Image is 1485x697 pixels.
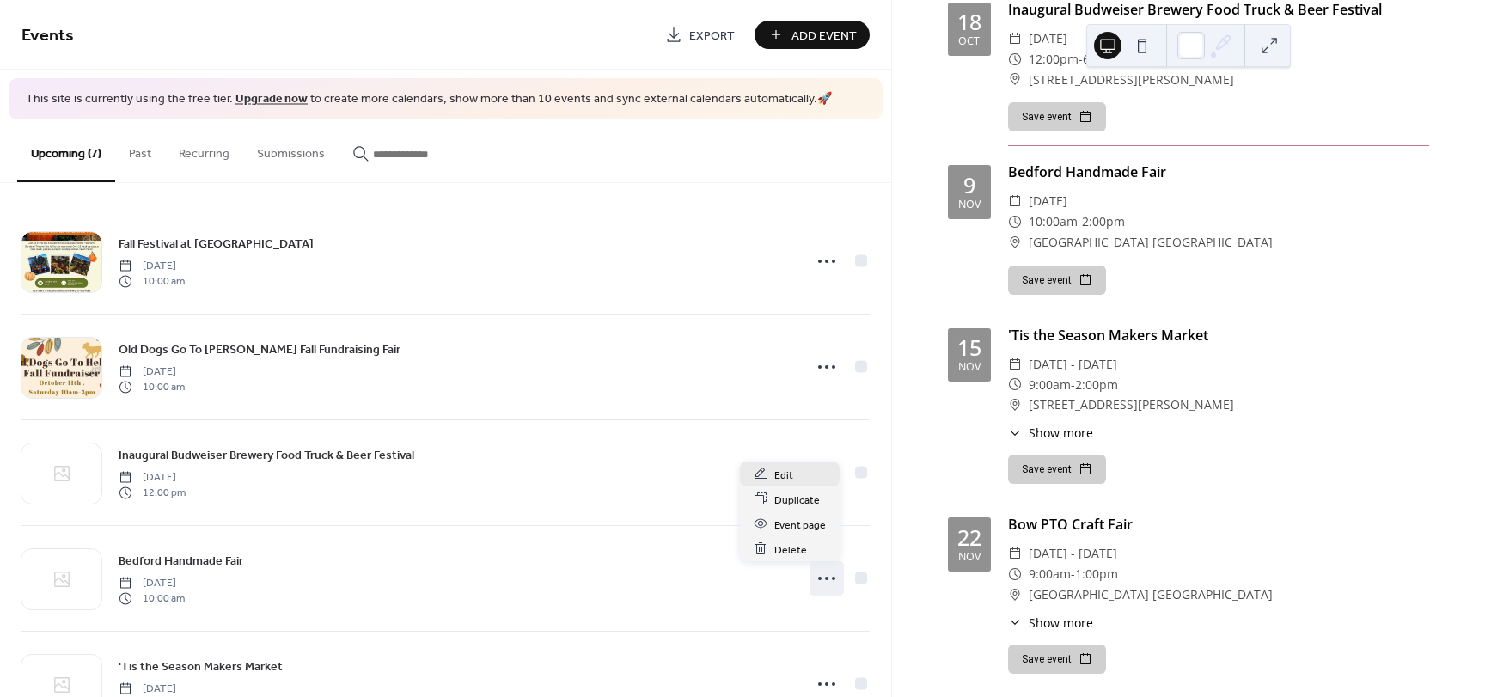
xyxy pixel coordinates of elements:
[958,199,981,211] div: Nov
[1008,49,1022,70] div: ​
[119,575,185,590] span: [DATE]
[957,337,981,358] div: 15
[115,119,165,180] button: Past
[1008,424,1093,442] button: ​Show more
[774,516,826,534] span: Event page
[119,552,243,570] span: Bedford Handmade Fair
[1008,28,1022,49] div: ​
[1008,514,1429,535] div: Bow PTO Craft Fair
[1029,354,1117,375] span: [DATE] - [DATE]
[1008,614,1093,632] button: ​Show more
[774,541,807,559] span: Delete
[119,591,185,607] span: 10:00 am
[774,491,820,509] span: Duplicate
[119,274,185,290] span: 10:00 am
[119,469,186,485] span: [DATE]
[119,234,314,254] a: Fall Festival at [GEOGRAPHIC_DATA]
[119,681,179,696] span: [DATE]
[1029,584,1273,605] span: [GEOGRAPHIC_DATA] [GEOGRAPHIC_DATA]
[689,27,735,45] span: Export
[1029,191,1067,211] span: [DATE]
[235,88,308,111] a: Upgrade now
[1008,584,1022,605] div: ​
[17,119,115,182] button: Upcoming (7)
[1008,394,1022,415] div: ​
[958,552,981,563] div: Nov
[1008,162,1429,182] div: Bedford Handmade Fair
[1008,354,1022,375] div: ​
[1029,232,1273,253] span: [GEOGRAPHIC_DATA] [GEOGRAPHIC_DATA]
[755,21,870,49] button: Add Event
[119,445,414,465] a: Inaugural Budweiser Brewery Food Truck & Beer Festival
[1008,614,1022,632] div: ​
[957,527,981,548] div: 22
[1008,424,1022,442] div: ​
[1008,70,1022,90] div: ​
[1029,543,1117,564] span: [DATE] - [DATE]
[1075,564,1118,584] span: 1:00pm
[1008,325,1429,345] div: 'Tis the Season Makers Market
[1029,211,1078,232] span: 10:00am
[791,27,857,45] span: Add Event
[1029,564,1071,584] span: 9:00am
[1029,70,1234,90] span: [STREET_ADDRESS][PERSON_NAME]
[1029,49,1079,70] span: 12:00pm
[119,657,283,676] a: 'Tis the Season Makers Market
[1078,211,1082,232] span: -
[1079,49,1083,70] span: -
[1083,49,1126,70] span: 6:00pm
[119,235,314,253] span: Fall Festival at [GEOGRAPHIC_DATA]
[119,380,185,395] span: 10:00 am
[119,258,185,273] span: [DATE]
[1029,394,1234,415] span: [STREET_ADDRESS][PERSON_NAME]
[119,551,243,571] a: Bedford Handmade Fair
[963,174,975,196] div: 9
[165,119,243,180] button: Recurring
[1008,543,1022,564] div: ​
[957,11,981,33] div: 18
[1008,375,1022,395] div: ​
[1071,564,1075,584] span: -
[119,364,185,379] span: [DATE]
[652,21,748,49] a: Export
[1075,375,1118,395] span: 2:00pm
[1082,211,1125,232] span: 2:00pm
[243,119,339,180] button: Submissions
[21,19,74,52] span: Events
[1008,191,1022,211] div: ​
[1008,564,1022,584] div: ​
[958,36,980,47] div: Oct
[1008,266,1106,295] button: Save event
[958,362,981,373] div: Nov
[1008,455,1106,484] button: Save event
[1029,424,1093,442] span: Show more
[1008,102,1106,131] button: Save event
[119,657,283,676] span: 'Tis the Season Makers Market
[1029,375,1071,395] span: 9:00am
[774,466,793,484] span: Edit
[119,339,400,359] a: Old Dogs Go To [PERSON_NAME] Fall Fundraising Fair
[119,340,400,358] span: Old Dogs Go To [PERSON_NAME] Fall Fundraising Fair
[1071,375,1075,395] span: -
[1008,211,1022,232] div: ​
[26,91,832,108] span: This site is currently using the free tier. to create more calendars, show more than 10 events an...
[119,486,186,501] span: 12:00 pm
[1008,645,1106,674] button: Save event
[1029,614,1093,632] span: Show more
[119,446,414,464] span: Inaugural Budweiser Brewery Food Truck & Beer Festival
[1029,28,1067,49] span: [DATE]
[1008,232,1022,253] div: ​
